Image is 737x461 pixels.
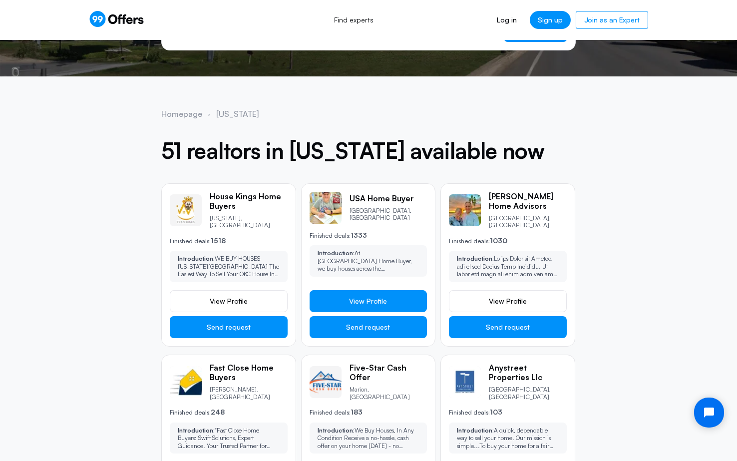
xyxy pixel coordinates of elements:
p: House Kings Home Buyers [210,192,288,211]
button: Send request [310,316,427,338]
p: Five-Star Cash Offer [350,363,427,382]
a: View Profile [310,290,427,312]
strong: Introduction: [457,427,494,434]
p: Fast Close Home Buyers [210,363,288,382]
img: Cory Boatright [170,194,202,226]
h2: 51 realtors in [US_STATE] available now [161,139,576,163]
button: Send request [449,316,567,338]
p: Finished deals: [449,237,567,245]
span: 1333 [351,231,367,239]
span: 103 [490,408,502,416]
p: Finished deals: [170,409,288,416]
p: USA Home Buyer [350,194,427,203]
p: A quick, dependable way to sell your home. Our mission is simple...To buy your home for a fair pr... [457,427,559,450]
img: Jerry Burson Tamera Nielsen [449,194,481,226]
p: At [GEOGRAPHIC_DATA] Home Buyer, we buy houses across the [GEOGRAPHIC_DATA]. We are able to buy h... [318,249,419,273]
a: Sign up [530,11,571,29]
p: We Buy Houses, In Any Condition Receive a no-hassle, cash offer on your home [DATE] - no Realtors... [318,427,419,450]
p: anystreet properties llc [489,363,567,382]
span: View Profile [489,296,527,306]
span: 183 [351,408,363,416]
a: Log in [489,11,524,29]
span: View Profile [349,296,387,306]
a: Homepage [161,110,208,118]
span: View Profile [210,296,248,306]
a: Join as an Expert [576,11,648,29]
iframe: Tidio Chat [686,389,733,436]
strong: Introduction: [318,249,355,257]
button: Send request [170,316,288,338]
p: "Fast Close Home Buyers: Swift Solutions, Expert Guidance. Your Trusted Partner for Quick, Hassle... [178,427,280,450]
span: Homepage [161,110,202,118]
img: glenn klingensmith [449,366,481,398]
strong: Introduction: [457,255,494,262]
p: [GEOGRAPHIC_DATA], [GEOGRAPHIC_DATA] [489,215,567,229]
span: 1030 [490,236,507,245]
span: 1518 [211,236,226,245]
a: View Profile [449,290,567,312]
p: [US_STATE], [GEOGRAPHIC_DATA] [210,215,288,229]
strong: Introduction: [178,427,215,434]
strong: Introduction: [178,255,215,262]
span: 248 [211,408,225,416]
p: [PERSON_NAME], [GEOGRAPHIC_DATA] [210,386,288,401]
p: Marion, [GEOGRAPHIC_DATA] [350,386,427,401]
p: Lo ips Dolor sit Ametco, adi el sed Doeius Temp Incididu. Ut labor etd magn ali enim adm veniamq ... [457,255,559,278]
img: Jerime Pinkerton [170,366,202,398]
p: [PERSON_NAME] Home Advisors [489,192,567,211]
img: Todd Killian [310,192,342,224]
img: Jim Benson [310,366,342,398]
p: Finished deals: [310,409,427,416]
strong: Introduction: [318,427,355,434]
p: Finished deals: [170,237,288,245]
a: View Profile [170,290,288,312]
p: WE BUY HOUSES [US_STATE][GEOGRAPHIC_DATA] The Easiest Way To Sell Your OKC House In ANY Condition... [178,255,280,278]
a: Find experts [323,9,384,31]
p: [GEOGRAPHIC_DATA], [GEOGRAPHIC_DATA] [350,207,427,222]
p: Finished deals: [449,409,567,416]
p: [GEOGRAPHIC_DATA], [GEOGRAPHIC_DATA] [489,386,567,401]
p: Finished deals: [310,232,427,239]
